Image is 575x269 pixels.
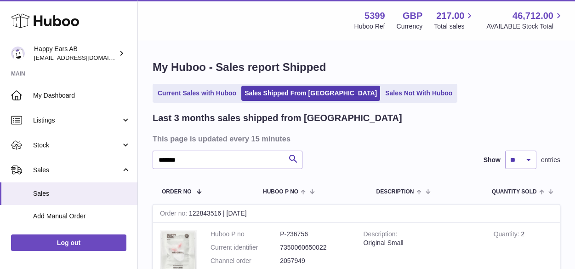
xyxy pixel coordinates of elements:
a: Current Sales with Huboo [154,86,239,101]
h1: My Huboo - Sales report Shipped [153,60,560,75]
span: entries [541,156,560,164]
span: [EMAIL_ADDRESS][DOMAIN_NAME] [34,54,135,61]
div: Huboo Ref [354,22,385,31]
img: 3pl@happyearsearplugs.com [11,47,25,60]
span: Listings [33,116,121,125]
dt: Current identifier [211,243,280,252]
div: Currency [397,22,423,31]
div: Original Small [364,239,480,247]
a: Sales Not With Huboo [382,86,455,101]
span: Total sales [434,22,475,31]
span: 217.00 [436,10,464,22]
span: AVAILABLE Stock Total [486,22,564,31]
span: My Dashboard [33,91,131,100]
div: Happy Ears AB [34,45,117,62]
span: Description [376,189,414,195]
span: 46,712.00 [512,10,553,22]
dt: Huboo P no [211,230,280,239]
h2: Last 3 months sales shipped from [GEOGRAPHIC_DATA] [153,112,402,124]
span: Add Manual Order [33,212,131,221]
span: Huboo P no [263,189,298,195]
a: 46,712.00 AVAILABLE Stock Total [486,10,564,31]
a: 217.00 Total sales [434,10,475,31]
span: Quantity Sold [492,189,537,195]
dt: Channel order [211,257,280,265]
div: 122843516 | [DATE] [153,205,560,223]
label: Show [484,156,501,164]
strong: Order no [160,210,189,219]
span: Stock [33,141,121,150]
span: Sales [33,166,121,175]
a: Sales Shipped From [GEOGRAPHIC_DATA] [241,86,380,101]
h3: This page is updated every 15 minutes [153,134,558,144]
span: Sales [33,189,131,198]
strong: Quantity [494,230,521,240]
dd: 7350060650022 [280,243,349,252]
strong: 5399 [364,10,385,22]
span: Order No [162,189,192,195]
dd: P-236756 [280,230,349,239]
dd: 2057949 [280,257,349,265]
strong: GBP [403,10,422,22]
strong: Description [364,230,398,240]
a: Log out [11,234,126,251]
